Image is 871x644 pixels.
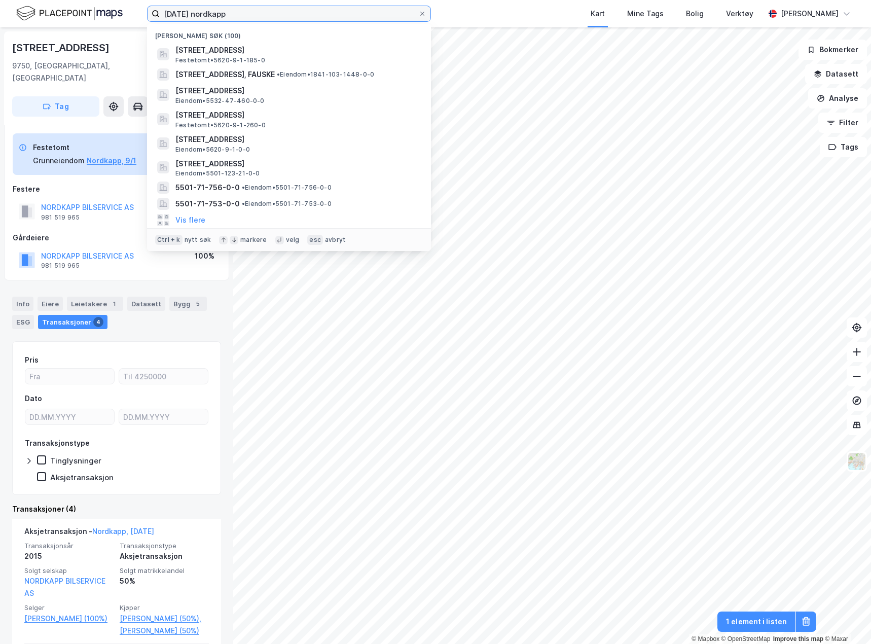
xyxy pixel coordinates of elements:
[286,236,300,244] div: velg
[120,550,209,562] div: Aksjetransaksjon
[24,566,114,575] span: Solgt selskap
[175,182,240,194] span: 5501-71-756-0-0
[25,437,90,449] div: Transaksjonstype
[773,635,823,642] a: Improve this map
[781,8,839,20] div: [PERSON_NAME]
[175,85,419,97] span: [STREET_ADDRESS]
[591,8,605,20] div: Kart
[820,137,867,157] button: Tags
[13,183,221,195] div: Festere
[242,200,332,208] span: Eiendom • 5501-71-753-0-0
[120,613,209,625] a: [PERSON_NAME] (50%),
[717,612,795,632] button: 1 element i listen
[12,40,112,56] div: [STREET_ADDRESS]
[175,121,266,129] span: Festetomt • 5620-9-1-260-0
[93,317,103,327] div: 4
[175,158,419,170] span: [STREET_ADDRESS]
[12,315,34,329] div: ESG
[24,613,114,625] a: [PERSON_NAME] (100%)
[726,8,753,20] div: Verktøy
[799,40,867,60] button: Bokmerker
[24,603,114,612] span: Selger
[175,44,419,56] span: [STREET_ADDRESS]
[240,236,267,244] div: markere
[120,575,209,587] div: 50%
[24,525,154,542] div: Aksjetransaksjon -
[38,315,107,329] div: Transaksjoner
[169,297,207,311] div: Bygg
[818,113,867,133] button: Filter
[92,527,154,535] a: Nordkapp, [DATE]
[25,354,39,366] div: Pris
[627,8,664,20] div: Mine Tags
[120,625,209,637] a: [PERSON_NAME] (50%)
[175,97,265,105] span: Eiendom • 5532-47-460-0-0
[50,473,114,482] div: Aksjetransaksjon
[175,214,205,226] button: Vis flere
[127,297,165,311] div: Datasett
[307,235,323,245] div: esc
[805,64,867,84] button: Datasett
[50,456,101,466] div: Tinglysninger
[195,250,214,262] div: 100%
[109,299,119,309] div: 1
[119,369,208,384] input: Til 4250000
[119,409,208,424] input: DD.MM.YYYY
[277,70,280,78] span: •
[67,297,123,311] div: Leietakere
[41,262,80,270] div: 981 519 965
[325,236,346,244] div: avbryt
[808,88,867,109] button: Analyse
[120,603,209,612] span: Kjøper
[242,184,332,192] span: Eiendom • 5501-71-756-0-0
[175,133,419,146] span: [STREET_ADDRESS]
[847,452,866,471] img: Z
[87,155,136,167] button: Nordkapp, 9/1
[277,70,374,79] span: Eiendom • 1841-103-1448-0-0
[12,60,166,84] div: 9750, [GEOGRAPHIC_DATA], [GEOGRAPHIC_DATA]
[160,6,418,21] input: Søk på adresse, matrikkel, gårdeiere, leietakere eller personer
[33,155,85,167] div: Grunneiendom
[193,299,203,309] div: 5
[38,297,63,311] div: Eiere
[120,542,209,550] span: Transaksjonstype
[175,169,260,177] span: Eiendom • 5501-123-21-0-0
[12,96,99,117] button: Tag
[41,213,80,222] div: 981 519 965
[24,542,114,550] span: Transaksjonsår
[24,577,105,597] a: NORDKAPP BILSERVICE AS
[185,236,211,244] div: nytt søk
[820,595,871,644] div: Kontrollprogram for chat
[13,232,221,244] div: Gårdeiere
[25,369,114,384] input: Fra
[175,109,419,121] span: [STREET_ADDRESS]
[175,56,265,64] span: Festetomt • 5620-9-1-185-0
[120,566,209,575] span: Solgt matrikkelandel
[24,550,114,562] div: 2015
[155,235,183,245] div: Ctrl + k
[692,635,719,642] a: Mapbox
[721,635,771,642] a: OpenStreetMap
[175,198,240,210] span: 5501-71-753-0-0
[25,409,114,424] input: DD.MM.YYYY
[147,24,431,42] div: [PERSON_NAME] søk (100)
[175,68,275,81] span: [STREET_ADDRESS], FAUSKE
[16,5,123,22] img: logo.f888ab2527a4732fd821a326f86c7f29.svg
[25,392,42,405] div: Dato
[12,297,33,311] div: Info
[686,8,704,20] div: Bolig
[242,184,245,191] span: •
[12,503,221,515] div: Transaksjoner (4)
[33,141,136,154] div: Festetomt
[175,146,250,154] span: Eiendom • 5620-9-1-0-0
[820,595,871,644] iframe: Chat Widget
[242,200,245,207] span: •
